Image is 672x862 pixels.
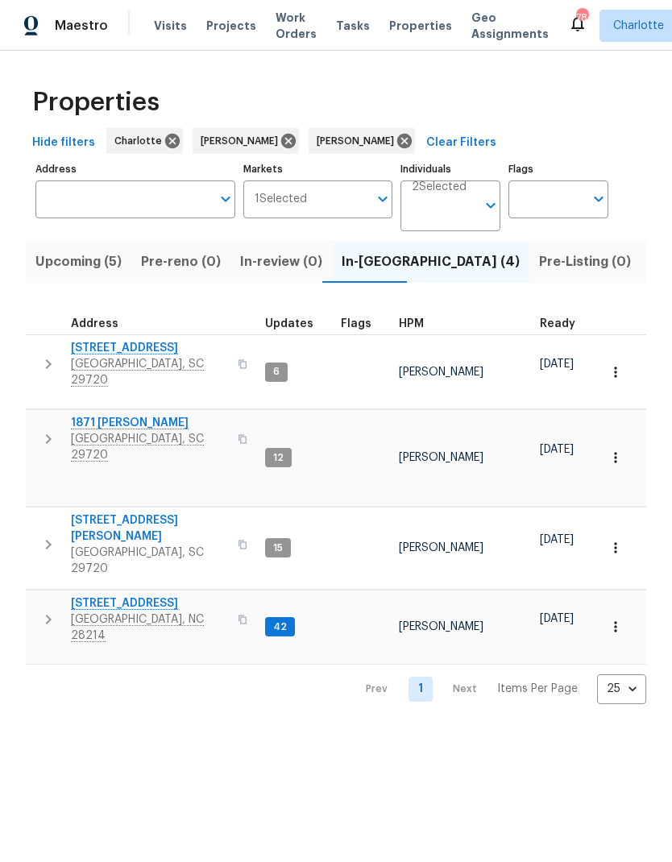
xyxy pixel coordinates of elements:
[389,18,452,34] span: Properties
[597,668,646,710] div: 25
[309,128,415,154] div: [PERSON_NAME]
[399,452,483,463] span: [PERSON_NAME]
[317,133,400,149] span: [PERSON_NAME]
[71,512,228,545] span: [STREET_ADDRESS][PERSON_NAME]
[276,10,317,42] span: Work Orders
[420,128,503,158] button: Clear Filters
[540,534,574,545] span: [DATE]
[351,674,646,704] nav: Pagination Navigation
[540,318,590,329] div: Earliest renovation start date (first business day after COE or Checkout)
[399,318,424,329] span: HPM
[471,10,549,42] span: Geo Assignments
[32,133,95,153] span: Hide filters
[587,188,610,210] button: Open
[240,251,322,273] span: In-review (0)
[540,358,574,370] span: [DATE]
[71,318,118,329] span: Address
[265,318,313,329] span: Updates
[193,128,299,154] div: [PERSON_NAME]
[371,188,394,210] button: Open
[399,621,483,632] span: [PERSON_NAME]
[267,451,290,465] span: 12
[267,365,286,379] span: 6
[201,133,284,149] span: [PERSON_NAME]
[508,164,608,174] label: Flags
[336,20,370,31] span: Tasks
[55,18,108,34] span: Maestro
[255,193,307,206] span: 1 Selected
[479,194,502,217] button: Open
[114,133,168,149] span: Charlotte
[106,128,183,154] div: Charlotte
[399,367,483,378] span: [PERSON_NAME]
[540,318,575,329] span: Ready
[35,251,122,273] span: Upcoming (5)
[243,164,393,174] label: Markets
[497,681,578,697] p: Items Per Page
[71,545,228,577] span: [GEOGRAPHIC_DATA], SC 29720
[426,133,496,153] span: Clear Filters
[341,318,371,329] span: Flags
[214,188,237,210] button: Open
[400,164,500,174] label: Individuals
[26,128,102,158] button: Hide filters
[539,251,631,273] span: Pre-Listing (0)
[409,677,433,702] a: Goto page 1
[267,620,293,634] span: 42
[32,94,160,110] span: Properties
[35,164,235,174] label: Address
[540,613,574,624] span: [DATE]
[399,542,483,553] span: [PERSON_NAME]
[412,180,467,194] span: 2 Selected
[267,541,289,555] span: 15
[613,18,664,34] span: Charlotte
[576,10,587,26] div: 78
[154,18,187,34] span: Visits
[141,251,221,273] span: Pre-reno (0)
[206,18,256,34] span: Projects
[540,444,574,455] span: [DATE]
[342,251,520,273] span: In-[GEOGRAPHIC_DATA] (4)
